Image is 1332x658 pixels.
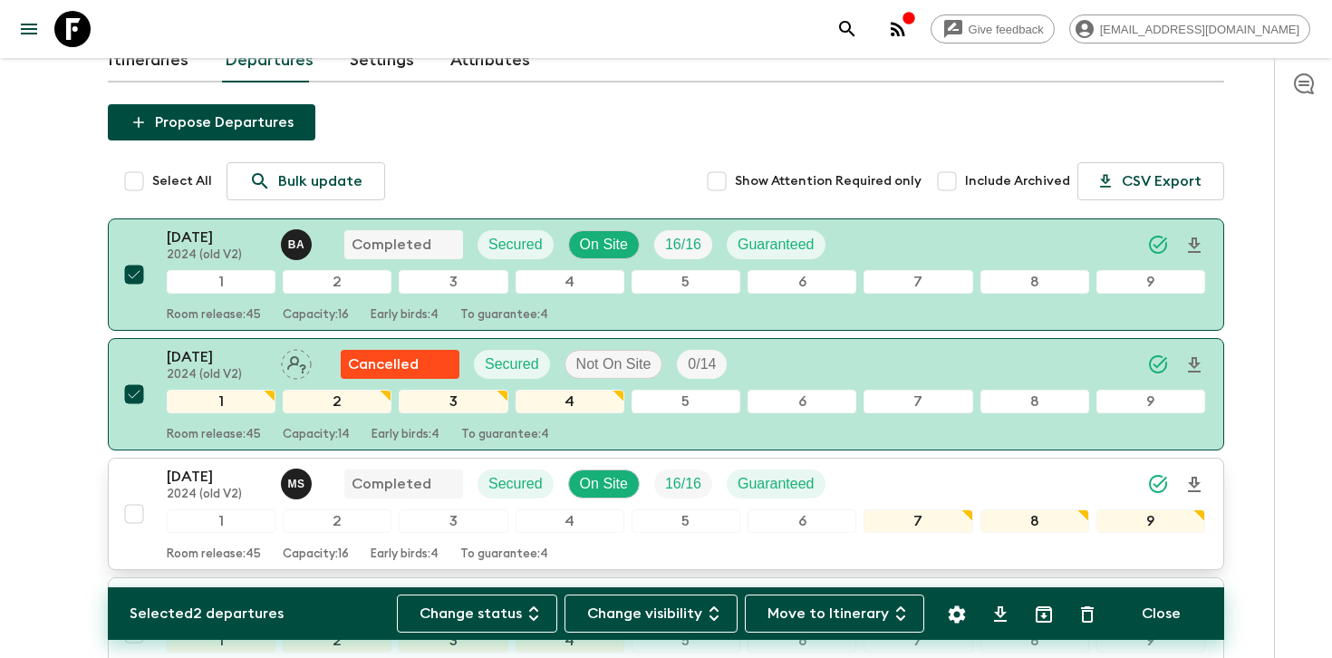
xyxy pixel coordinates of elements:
[1069,596,1105,633] button: Delete
[167,390,275,413] div: 1
[1026,596,1062,633] button: Archive (Completed, Cancelled or Unsynced Departures only)
[1096,629,1205,653] div: 9
[167,466,266,488] p: [DATE]
[341,350,459,379] div: Flash Pack cancellation
[959,23,1054,36] span: Give feedback
[1096,509,1205,533] div: 9
[397,595,557,633] button: Change status
[665,234,701,256] p: 16 / 16
[399,509,507,533] div: 3
[352,234,431,256] p: Completed
[864,270,972,294] div: 7
[460,308,548,323] p: To guarantee: 4
[565,595,738,633] button: Change visibility
[965,172,1070,190] span: Include Archived
[980,509,1089,533] div: 8
[748,629,856,653] div: 6
[283,390,391,413] div: 2
[748,270,856,294] div: 6
[1096,270,1205,294] div: 9
[167,270,275,294] div: 1
[1096,390,1205,413] div: 9
[980,390,1089,413] div: 8
[580,234,628,256] p: On Site
[399,390,507,413] div: 3
[167,227,266,248] p: [DATE]
[352,473,431,495] p: Completed
[632,270,740,294] div: 5
[1120,595,1202,633] button: Close
[108,218,1224,331] button: [DATE]2024 (old V2)Byron AndersonCompletedSecuredOn SiteTrip FillGuaranteed123456789Room release:...
[1069,15,1310,44] div: [EMAIL_ADDRESS][DOMAIN_NAME]
[350,39,414,82] a: Settings
[738,234,815,256] p: Guaranteed
[485,353,539,375] p: Secured
[982,596,1018,633] button: Download CSV
[748,509,856,533] div: 6
[632,629,740,653] div: 5
[167,368,266,382] p: 2024 (old V2)
[227,162,385,200] a: Bulk update
[167,509,275,533] div: 1
[568,230,640,259] div: On Site
[488,234,543,256] p: Secured
[283,270,391,294] div: 2
[478,230,554,259] div: Secured
[281,235,315,249] span: Byron Anderson
[450,39,530,82] a: Attributes
[167,488,266,502] p: 2024 (old V2)
[278,170,362,192] p: Bulk update
[225,39,314,82] a: Departures
[1183,474,1205,496] svg: Download Onboarding
[372,428,439,442] p: Early birds: 4
[130,603,284,624] p: Selected 2 departures
[108,458,1224,570] button: [DATE]2024 (old V2)Magda SotiriadisCompletedSecuredOn SiteTrip FillGuaranteed123456789Room releas...
[516,390,624,413] div: 4
[738,473,815,495] p: Guaranteed
[11,11,47,47] button: menu
[461,428,549,442] p: To guarantee: 4
[283,308,349,323] p: Capacity: 16
[108,338,1224,450] button: [DATE]2024 (old V2)Assign pack leaderFlash Pack cancellationSecuredNot On SiteTrip Fill123456789R...
[576,353,652,375] p: Not On Site
[371,308,439,323] p: Early birds: 4
[980,629,1089,653] div: 8
[281,354,312,369] span: Assign pack leader
[829,11,865,47] button: search adventures
[516,509,624,533] div: 4
[283,629,391,653] div: 2
[1183,354,1205,376] svg: Download Onboarding
[108,104,315,140] button: Propose Departures
[478,469,554,498] div: Secured
[748,390,856,413] div: 6
[1183,235,1205,256] svg: Download Onboarding
[1147,234,1169,256] svg: Synced Successfully
[281,474,315,489] span: Magda Sotiriadis
[283,547,349,562] p: Capacity: 16
[371,547,439,562] p: Early birds: 4
[108,39,188,82] a: Itineraries
[745,595,924,633] button: Move to Itinerary
[399,270,507,294] div: 3
[474,350,550,379] div: Secured
[460,547,548,562] p: To guarantee: 4
[735,172,922,190] span: Show Attention Required only
[167,629,275,653] div: 1
[283,509,391,533] div: 2
[864,509,972,533] div: 7
[516,629,624,653] div: 4
[1077,162,1224,200] button: CSV Export
[283,428,350,442] p: Capacity: 14
[665,473,701,495] p: 16 / 16
[939,596,975,633] button: Settings
[167,248,266,263] p: 2024 (old V2)
[152,172,212,190] span: Select All
[348,353,419,375] p: Cancelled
[1147,473,1169,495] svg: Synced Successfully
[516,270,624,294] div: 4
[399,629,507,653] div: 3
[931,15,1055,44] a: Give feedback
[688,353,716,375] p: 0 / 14
[864,390,972,413] div: 7
[864,629,972,653] div: 7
